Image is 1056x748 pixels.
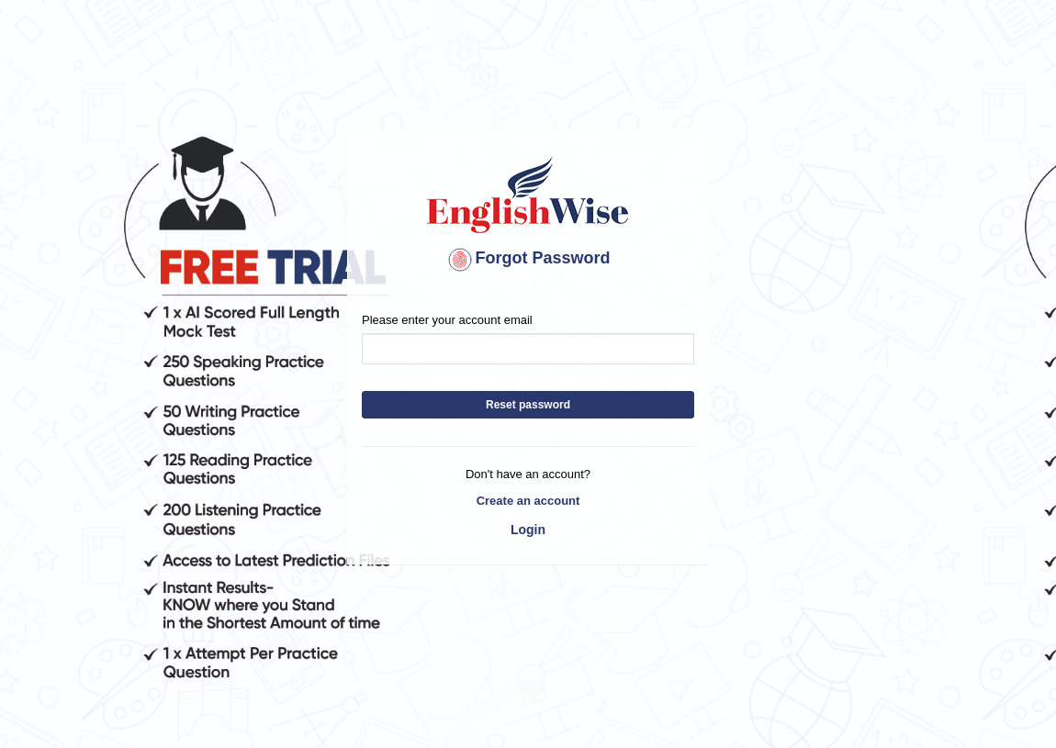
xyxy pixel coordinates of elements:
[362,492,694,509] a: Create an account
[445,249,610,267] span: Forgot Password
[362,391,694,419] button: Reset password
[362,465,694,483] p: Don't have an account?
[362,514,694,545] a: Login
[423,153,633,236] img: English Wise
[362,311,533,329] label: Please enter your account email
